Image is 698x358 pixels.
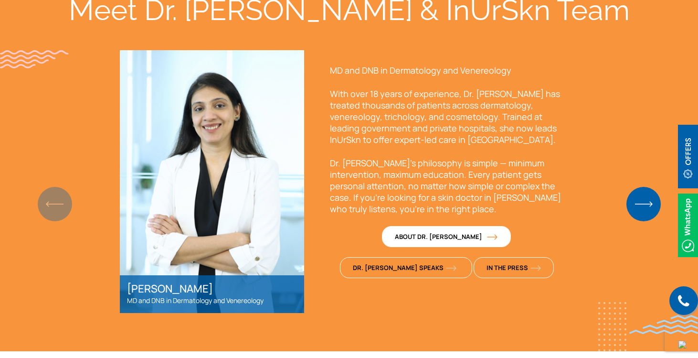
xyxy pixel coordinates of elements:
a: About Dr. [PERSON_NAME]orange-arrow [382,226,511,247]
p: MD and DNB in Dermatology and Venereology [330,65,564,76]
h2: [PERSON_NAME] [127,282,297,295]
p: MD and DNB in Dermatology and Venereology [127,295,297,306]
a: Dr. [PERSON_NAME] Speaksorange-arrow [340,257,472,278]
span: In The Press [486,263,541,272]
img: BlueNextArrow [626,187,661,221]
span: About Dr. [PERSON_NAME] [395,232,495,241]
img: whitedots [598,302,626,351]
span: Dr. [PERSON_NAME] Speaks [353,263,456,272]
img: orange-arrow [530,265,541,271]
img: bluewave [629,315,698,334]
img: orange-arrow [446,265,456,271]
div: Next slide [637,194,650,215]
img: Whatsappicon [678,194,698,257]
a: Whatsappicon [678,219,698,229]
a: In The Pressorange-arrow [474,257,554,278]
p: Dr. [PERSON_NAME]’s philosophy is simple — minimum intervention, maximum education. Every patient... [330,157,564,215]
div: 1 / 2 [120,50,578,313]
img: up-blue-arrow.svg [678,341,686,348]
p: With over 18 years of experience, Dr. [PERSON_NAME] has treated thousands of patients across derm... [330,88,564,145]
img: Dr-Sejal-main [120,50,304,314]
img: offerBt [678,125,698,188]
img: orange-arrow [487,234,497,240]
